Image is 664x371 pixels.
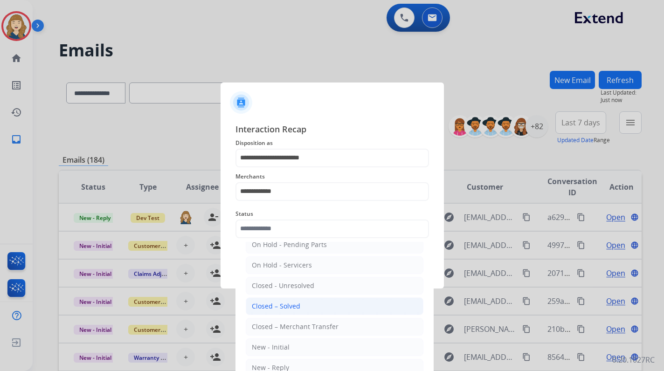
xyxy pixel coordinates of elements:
span: Disposition as [235,137,429,149]
div: On Hold - Pending Parts [252,240,327,249]
div: Closed – Merchant Transfer [252,322,339,331]
div: On Hold - Servicers [252,261,312,270]
span: Merchants [235,171,429,182]
div: New - Initial [252,343,290,352]
span: Status [235,208,429,220]
div: Closed - Unresolved [252,281,314,290]
span: Interaction Recap [235,123,429,137]
p: 0.20.1027RC [612,354,655,365]
div: Closed – Solved [252,302,300,311]
img: contactIcon [230,91,252,114]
